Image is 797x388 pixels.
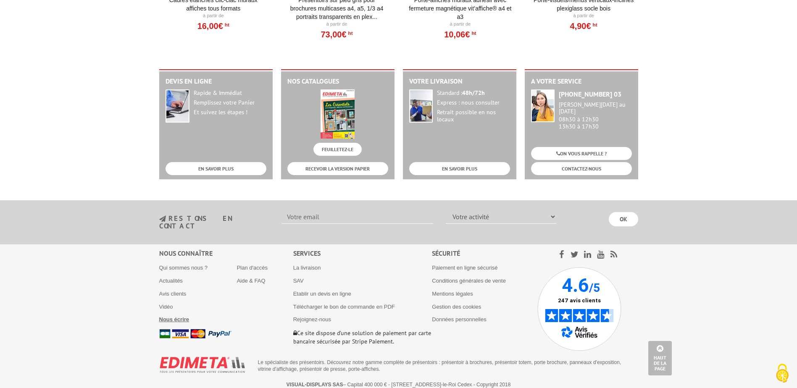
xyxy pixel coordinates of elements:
[166,89,189,123] img: widget-devis.jpg
[437,89,510,97] div: Standard :
[432,304,481,310] a: Gestion des cookies
[531,147,632,160] a: ON VOUS RAPPELLE ?
[159,291,187,297] a: Avis clients
[347,30,353,36] sup: HT
[432,265,497,271] a: Paiement en ligne sécurisé
[167,382,631,388] p: – Capital 400 000 € - [STREET_ADDRESS]-le-Roi Cedex - Copyright 2018
[159,304,173,310] a: Vidéo
[531,162,632,175] a: CONTACTEZ-NOUS
[285,21,389,28] p: À partir de
[162,13,266,19] p: À partir de
[237,278,266,284] a: Aide & FAQ
[591,22,597,28] sup: HT
[258,359,632,372] p: Le spécialiste des présentoirs. Découvrez notre gamme complète de présentoirs : présentoir à broc...
[444,32,476,37] a: 10,06€HT
[321,89,355,139] img: edimeta.jpeg
[432,249,537,258] div: Sécurité
[293,329,432,346] p: Ce site dispose d’une solution de paiement par carte bancaire sécurisée par Stripe Paiement.
[437,109,510,124] div: Retrait possible en nos locaux
[432,278,506,284] a: Conditions générales de vente
[768,359,797,388] button: Cookies (fenêtre modale)
[537,267,621,351] img: Avis Vérifiés - 4.6 sur 5 - 247 avis clients
[559,101,632,115] div: [PERSON_NAME][DATE] au [DATE]
[470,30,476,36] sup: HT
[159,249,293,258] div: Nous connaître
[409,78,510,85] h2: Votre livraison
[223,22,229,28] sup: HT
[282,210,433,224] input: Votre email
[570,24,597,29] a: 4,90€HT
[159,316,189,322] a: Nous écrire
[166,78,266,85] h2: Devis en ligne
[432,291,473,297] a: Mentions légales
[559,101,632,130] div: 08h30 à 12h30 13h30 à 17h30
[197,24,229,29] a: 16,00€HT
[293,316,331,322] a: Rejoignez-nous
[408,21,512,28] p: À partir de
[194,99,266,107] div: Remplissez votre Panier
[287,78,388,85] h2: Nos catalogues
[462,89,485,97] strong: 48h/72h
[409,89,433,123] img: widget-livraison.jpg
[321,32,352,37] a: 73,00€HT
[772,363,793,384] img: Cookies (fenêtre modale)
[313,143,362,156] a: FEUILLETEZ-LE
[166,162,266,175] a: EN SAVOIR PLUS
[287,162,388,175] a: RECEVOIR LA VERSION PAPIER
[293,249,432,258] div: Services
[531,89,555,122] img: widget-service.jpg
[287,382,343,388] strong: VISUAL-DISPLAYS SAS
[159,278,183,284] a: Actualités
[293,291,351,297] a: Etablir un devis en ligne
[194,109,266,116] div: Et suivez les étapes !
[194,89,266,97] div: Rapide & Immédiat
[293,278,304,284] a: SAV
[293,265,321,271] a: La livraison
[159,215,270,230] h3: restons en contact
[437,99,510,107] div: Express : nous consulter
[159,215,166,223] img: newsletter.jpg
[159,265,208,271] a: Qui sommes nous ?
[531,78,632,85] h2: A votre service
[409,162,510,175] a: EN SAVOIR PLUS
[648,341,672,375] a: Haut de la page
[559,90,621,98] strong: [PHONE_NUMBER] 03
[532,13,636,19] p: À partir de
[237,265,268,271] a: Plan d'accès
[432,316,486,322] a: Données personnelles
[609,212,638,226] input: OK
[293,304,395,310] a: Télécharger le bon de commande en PDF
